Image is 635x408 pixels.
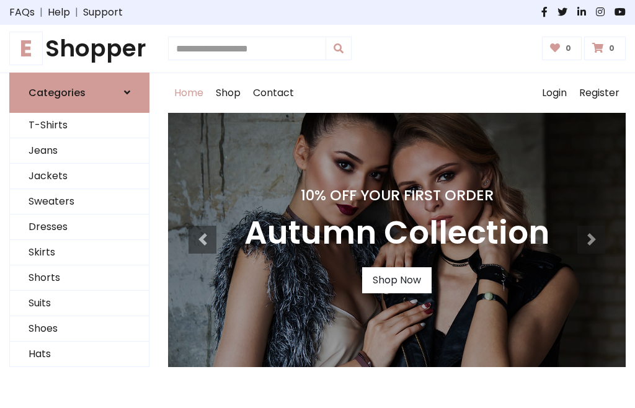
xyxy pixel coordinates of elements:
span: 0 [606,43,618,54]
a: Shoes [10,316,149,342]
a: Suits [10,291,149,316]
a: Jackets [10,164,149,189]
a: Contact [247,73,300,113]
a: Sweaters [10,189,149,215]
h6: Categories [29,87,86,99]
h3: Autumn Collection [244,214,549,252]
a: FAQs [9,5,35,20]
a: Shorts [10,265,149,291]
h4: 10% Off Your First Order [244,187,549,204]
span: | [35,5,48,20]
a: Shop Now [362,267,432,293]
a: Shop [210,73,247,113]
a: Categories [9,73,149,113]
a: T-Shirts [10,113,149,138]
a: Skirts [10,240,149,265]
span: 0 [562,43,574,54]
a: 0 [542,37,582,60]
a: Dresses [10,215,149,240]
h1: Shopper [9,35,149,63]
a: Help [48,5,70,20]
span: E [9,32,43,65]
a: Register [573,73,626,113]
a: Jeans [10,138,149,164]
a: Home [168,73,210,113]
a: Login [536,73,573,113]
a: Support [83,5,123,20]
span: | [70,5,83,20]
a: Hats [10,342,149,367]
a: 0 [584,37,626,60]
a: EShopper [9,35,149,63]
